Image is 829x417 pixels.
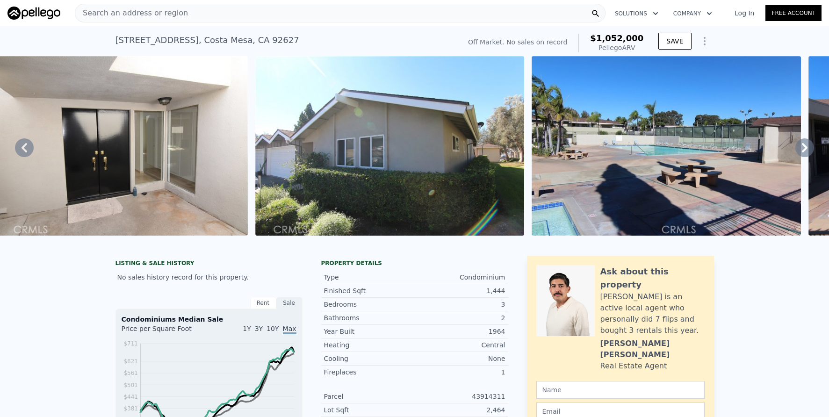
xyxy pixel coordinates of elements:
img: Sale: null Parcel: 127461028 [255,56,525,236]
div: Property details [321,259,508,267]
img: Pellego [7,7,60,20]
tspan: $381 [123,405,138,412]
div: Fireplaces [324,367,415,377]
div: Sale [276,297,303,309]
a: Log In [723,8,765,18]
div: [PERSON_NAME] [PERSON_NAME] [600,338,705,360]
span: 10Y [267,325,279,332]
div: Cooling [324,354,415,363]
div: None [415,354,505,363]
span: 1Y [243,325,251,332]
button: SAVE [658,33,691,50]
div: [STREET_ADDRESS] , Costa Mesa , CA 92627 [115,34,299,47]
span: Max [283,325,296,334]
div: Central [415,340,505,350]
div: Parcel [324,392,415,401]
tspan: $621 [123,358,138,365]
div: Price per Square Foot [122,324,209,339]
div: Heating [324,340,415,350]
div: Pellego ARV [590,43,643,52]
tspan: $501 [123,382,138,388]
div: Bathrooms [324,313,415,323]
div: 1,444 [415,286,505,295]
div: Real Estate Agent [600,360,667,372]
div: Ask about this property [600,265,705,291]
tspan: $711 [123,340,138,347]
button: Show Options [695,32,714,50]
div: 1 [415,367,505,377]
a: Free Account [765,5,822,21]
div: Finished Sqft [324,286,415,295]
button: Company [666,5,720,22]
div: Bedrooms [324,300,415,309]
div: Lot Sqft [324,405,415,415]
div: 43914311 [415,392,505,401]
div: LISTING & SALE HISTORY [115,259,303,269]
div: 1964 [415,327,505,336]
div: [PERSON_NAME] is an active local agent who personally did 7 flips and bought 3 rentals this year. [600,291,705,336]
span: Search an address or region [75,7,188,19]
div: Condominium [415,273,505,282]
div: Off Market. No sales on record [468,37,567,47]
div: 3 [415,300,505,309]
img: Sale: null Parcel: 127461028 [532,56,801,236]
div: Type [324,273,415,282]
tspan: $561 [123,370,138,376]
div: Condominiums Median Sale [122,315,296,324]
div: 2 [415,313,505,323]
span: 3Y [255,325,263,332]
button: Solutions [607,5,666,22]
div: Rent [250,297,276,309]
span: $1,052,000 [590,33,643,43]
div: 2,464 [415,405,505,415]
input: Name [536,381,705,399]
div: No sales history record for this property. [115,269,303,286]
div: Year Built [324,327,415,336]
tspan: $441 [123,394,138,400]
